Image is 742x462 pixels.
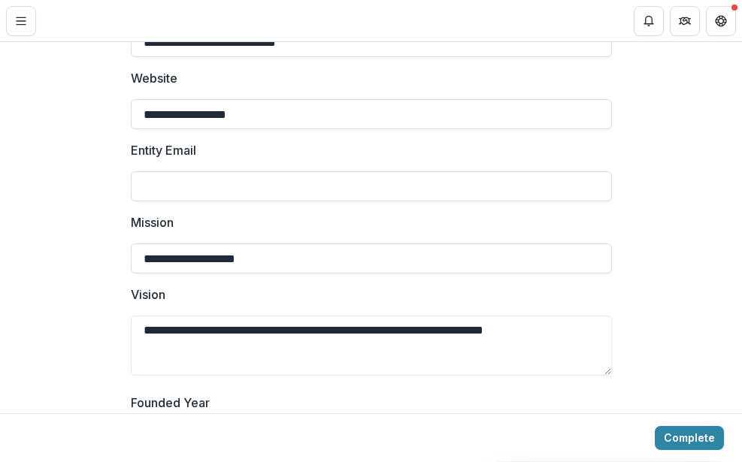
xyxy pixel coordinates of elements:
button: Complete [655,426,724,450]
p: Vision [131,285,165,303]
p: Founded Year [131,394,210,412]
p: Mission [131,213,174,231]
button: Toggle Menu [6,6,36,36]
p: Website [131,69,177,87]
button: Notifications [634,6,664,36]
button: Get Help [706,6,736,36]
p: Entity Email [131,141,196,159]
button: Partners [670,6,700,36]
